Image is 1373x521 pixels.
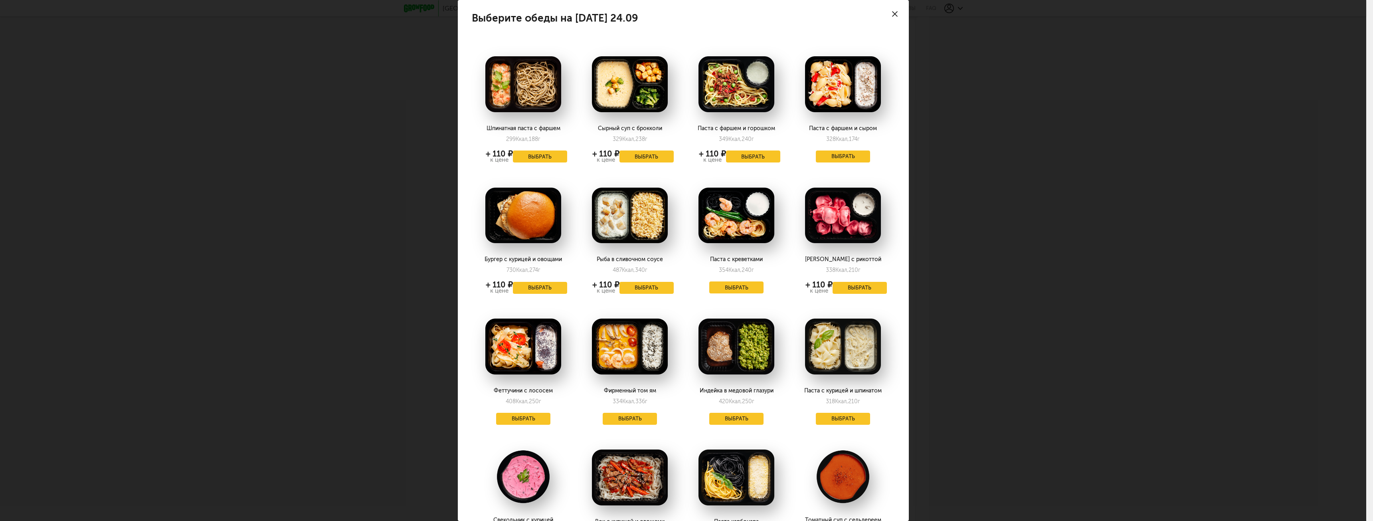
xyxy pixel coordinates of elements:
[805,288,833,294] div: к цене
[622,398,635,405] span: Ккал,
[486,151,513,157] div: + 110 ₽
[826,398,860,405] div: 318 210
[752,267,754,273] span: г
[833,282,887,294] button: Выбрать
[799,388,886,394] div: Паста с курицей и шпинатом
[516,267,529,273] span: Ккал,
[603,413,657,425] button: Выбрать
[699,151,726,157] div: + 110 ₽
[726,151,780,162] button: Выбрать
[858,398,860,405] span: г
[752,398,754,405] span: г
[485,188,561,244] img: big_XRZk0JWCfkp4TYxu.png
[826,136,860,143] div: 328 174
[506,136,540,143] div: 299 188
[816,151,870,162] button: Выбрать
[805,281,833,288] div: + 110 ₽
[592,281,619,288] div: + 110 ₽
[622,136,635,143] span: Ккал,
[728,136,742,143] span: Ккал,
[729,398,742,405] span: Ккал,
[645,267,647,273] span: г
[858,267,861,273] span: г
[479,256,567,263] div: Бургер с курицей и овощами
[709,413,764,425] button: Выбрать
[485,319,561,374] img: big_zfTIOZEUAEpp1bIA.png
[752,136,754,143] span: г
[699,157,726,163] div: к цене
[592,151,619,157] div: + 110 ₽
[486,281,513,288] div: + 110 ₽
[539,398,541,405] span: г
[486,288,513,294] div: к цене
[645,136,647,143] span: г
[645,398,647,405] span: г
[592,319,668,374] img: big_UJ6eXCyCrJ1P9zEK.png
[728,267,742,273] span: Ккал,
[592,188,668,244] img: big_ejCNGcBlYKvKiHjS.png
[506,398,541,405] div: 408 250
[799,256,886,263] div: [PERSON_NAME] с рикоттой
[857,136,860,143] span: г
[479,125,567,132] div: Шпинатная паста с фаршем
[485,56,561,112] img: big_pO7RIQHsr54Ns4Fi.png
[805,319,881,374] img: big_npDwGPDQNpctKN0o.png
[516,398,529,405] span: Ккал,
[698,319,774,374] img: big_BZtb2hnABZbDWl1Q.png
[506,267,540,273] div: 730 274
[698,56,774,112] img: big_FgJSr7B3ozDRyQjY.png
[592,288,619,294] div: к цене
[692,256,780,263] div: Паста с креветками
[479,388,567,394] div: Феттучини с лососем
[719,136,754,143] div: 349 240
[592,157,619,163] div: к цене
[485,450,561,504] img: big_N6rXserNhu5ccCnH.png
[692,125,780,132] div: Паста с фаршем и горошком
[816,413,870,425] button: Выбрать
[709,281,764,293] button: Выбрать
[516,136,529,143] span: Ккал,
[613,398,647,405] div: 334 336
[496,413,550,425] button: Выбрать
[513,151,567,162] button: Выбрать
[592,450,668,505] img: big_3p7Sl9ZsbvRH9M43.png
[619,151,674,162] button: Выбрать
[835,267,849,273] span: Ккал,
[805,188,881,244] img: big_tsROXB5P9kwqKV4s.png
[826,267,861,273] div: 338 210
[586,256,673,263] div: Рыба в сливочном соусе
[692,388,780,394] div: Индейка в медовой глазури
[513,282,567,294] button: Выбрать
[805,450,881,504] img: big_wfjtMBH4av5SiGTK.png
[586,125,673,132] div: Сырный суп с брокколи
[613,267,647,273] div: 487 340
[698,188,774,244] img: big_A3yx2kA4FlQHMINr.png
[719,398,754,405] div: 420 250
[486,157,513,163] div: к цене
[836,136,849,143] span: Ккал,
[698,450,774,505] img: big_HWXF6JoTnzpG87aU.png
[613,136,647,143] div: 329 238
[592,56,668,112] img: big_y0GDxxyyojMTwVi6.png
[719,267,754,273] div: 354 240
[538,267,540,273] span: г
[538,136,540,143] span: г
[472,14,638,22] h4: Выберите обеды на [DATE] 24.09
[622,267,635,273] span: Ккал,
[799,125,886,132] div: Паста с фаршем и сыром
[835,398,848,405] span: Ккал,
[619,282,674,294] button: Выбрать
[586,388,673,394] div: Фирменный том ям
[805,56,881,112] img: big_RCVsmYUwKj2BdasK.png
